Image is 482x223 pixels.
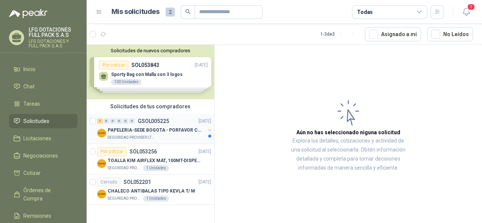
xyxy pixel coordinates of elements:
div: 1 - 3 de 3 [320,28,359,40]
div: Por cotizar [97,147,127,156]
span: 1 [467,3,475,11]
a: Por cotizarSOL053256[DATE] Company LogoTOALLA KIM AIRFLEX MAT, 100MT-DISPENSADOR- caja x6SEGURIDA... [87,144,214,174]
div: 1 Unidades [143,196,169,202]
div: 1 Unidades [143,165,169,171]
button: 1 [459,5,473,19]
p: [DATE] [198,148,211,155]
div: 0 [104,118,109,124]
span: Órdenes de Compra [23,186,70,203]
img: Company Logo [97,129,106,138]
p: LFG DOTACIONES Y FULL PACK S.A.S [29,39,78,48]
p: SOL053256 [130,149,157,154]
button: No Leídos [427,27,473,41]
a: Negociaciones [9,149,78,163]
span: Inicio [23,65,35,73]
img: Company Logo [97,190,106,199]
p: PAPELERIA-SEDE BOGOTA - PORFAVOR CTZ COMPLETO [108,127,201,134]
a: Licitaciones [9,131,78,146]
p: Explora los detalles, cotizaciones y actividad de una solicitud al seleccionarla. Obtén informaci... [290,137,407,173]
a: Inicio [9,62,78,76]
span: search [185,9,191,14]
p: SEGURIDAD PROVISER LTDA [108,135,155,141]
span: Solicitudes [23,117,49,125]
p: LFG DOTACIONES FULL PACK S.A.S [29,27,78,38]
h1: Mis solicitudes [111,6,160,17]
div: Todas [357,8,373,16]
a: Cotizar [9,166,78,180]
span: 2 [166,8,175,17]
button: Asignado a mi [365,27,421,41]
a: 1 0 0 0 0 0 GSOL005225[DATE] Company LogoPAPELERIA-SEDE BOGOTA - PORFAVOR CTZ COMPLETOSEGURIDAD P... [97,117,213,141]
p: SEGURIDAD PROVISER LTDA [108,165,142,171]
a: Remisiones [9,209,78,223]
span: Tareas [23,100,40,108]
img: Company Logo [97,159,106,168]
a: Solicitudes [9,114,78,128]
a: CerradoSOL052201[DATE] Company LogoCHALECO ANTIBALAS TIPO KEVLA T/ MSEGURIDAD PROVISER LTDA1 Unid... [87,174,214,205]
p: TOALLA KIM AIRFLEX MAT, 100MT-DISPENSADOR- caja x6 [108,157,201,164]
p: SOL052201 [124,179,151,185]
span: Cotizar [23,169,41,177]
p: GSOL005225 [138,118,169,124]
div: Cerrado [97,177,120,187]
p: CHALECO ANTIBALAS TIPO KEVLA T/ M [108,188,195,195]
div: 0 [129,118,135,124]
div: 1 [97,118,103,124]
span: Licitaciones [23,134,51,143]
a: Tareas [9,97,78,111]
div: 0 [116,118,122,124]
span: Chat [23,82,35,91]
img: Logo peakr [9,9,47,18]
div: Solicitudes de nuevos compradoresPor cotizarSOL053843[DATE] Sporty Bag con Malla con 3 logos100 U... [87,45,214,99]
button: Solicitudes de nuevos compradores [90,48,211,53]
p: [DATE] [198,179,211,186]
a: Chat [9,79,78,94]
h3: Aún no has seleccionado niguna solicitud [296,128,400,137]
span: Negociaciones [23,152,58,160]
p: SEGURIDAD PROVISER LTDA [108,196,142,202]
div: Solicitudes de tus compradores [87,99,214,114]
a: Órdenes de Compra [9,183,78,206]
div: 0 [123,118,128,124]
span: Remisiones [23,212,51,220]
div: 0 [110,118,116,124]
p: [DATE] [198,118,211,125]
